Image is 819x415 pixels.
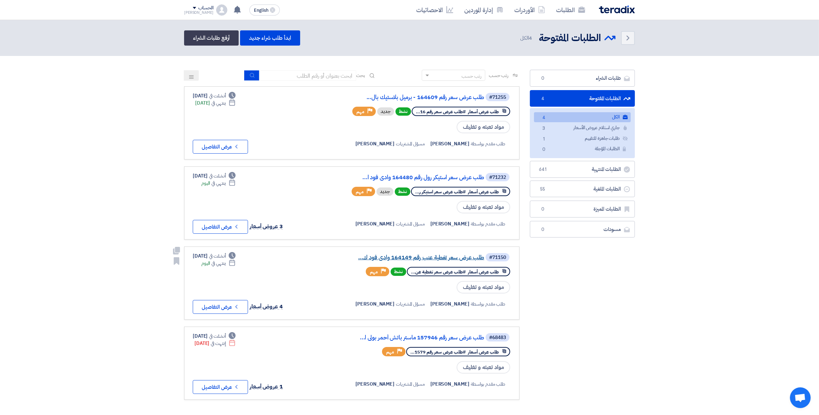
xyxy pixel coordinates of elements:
img: Teradix logo [599,6,635,13]
a: طلب عرض سعر رقم 157946 ماستر باتش أحمر بولى ا... [346,335,484,341]
div: #71255 [489,95,506,100]
div: [DATE] [193,332,236,340]
span: طلب مقدم بواسطة [471,220,506,228]
span: 1 عروض أسعار [250,383,283,391]
span: أنشئت في [209,252,226,260]
span: مهم [356,189,364,195]
a: جاري استلام عروض الأسعار [534,123,631,133]
span: 0 [540,146,548,153]
div: #68483 [489,335,506,340]
span: أنشئت في [209,332,226,340]
span: طلب عرض أسعار [468,108,499,115]
span: English [254,8,268,13]
div: جديد [377,187,393,196]
div: #71150 [489,255,506,260]
span: مواد تعبئه و تغليف [457,281,510,293]
span: مواد تعبئه و تغليف [457,361,510,374]
span: طلب مقدم بواسطة [471,140,506,147]
span: مواد تعبئه و تغليف [457,201,510,213]
span: [PERSON_NAME] [355,380,394,388]
div: رتب حسب [461,73,482,80]
span: نشط [396,107,411,116]
span: طلب عرض أسعار [468,269,499,275]
a: الطلبات الملغية55 [530,181,635,197]
a: طلب عرض سعر تغطية عنب رقم 164149 وادى فود ك... [346,254,484,261]
span: 3 [540,125,548,132]
span: مهم [356,108,364,115]
span: مهم [370,269,378,275]
div: اليوم [201,180,236,187]
div: [DATE] [193,92,236,99]
img: profile_test.png [216,4,227,16]
div: الحساب [198,5,213,11]
input: ابحث بعنوان أو رقم الطلب [259,70,356,81]
span: الكل [520,34,533,42]
span: #طلب عرض سعر تغطية عن... [411,269,466,275]
span: نشط [391,268,406,276]
span: مسؤل المشتريات [396,220,425,228]
a: مسودات0 [530,221,635,238]
span: 0 [539,206,547,213]
a: الطلبات [551,2,591,18]
div: [DATE] [193,252,236,260]
a: طلبات الشراء0 [530,70,635,87]
span: 4 [529,34,532,42]
span: طلب عرض أسعار [468,349,499,355]
span: مسؤل المشتريات [396,300,425,308]
button: عرض التفاصيل [193,380,248,394]
span: رتب حسب [489,72,508,79]
span: نشط [395,187,410,196]
span: #طلب عرض سعر رقم 16... [416,108,466,115]
span: ينتهي في [211,180,226,187]
span: 55 [539,186,547,193]
a: الطلبات المؤجلة [534,144,631,154]
span: إنتهت في [211,340,226,347]
span: 0 [539,75,547,82]
a: أرفع طلبات الشراء [184,30,239,46]
div: [PERSON_NAME] [184,11,213,15]
div: جديد [377,107,394,116]
div: [DATE] [195,99,236,107]
span: 3 عروض أسعار [250,222,283,231]
span: 1 [540,136,548,143]
h2: الطلبات المفتوحة [539,31,601,45]
span: مواد تعبئه و تغليف [457,121,510,133]
div: [DATE] [193,172,236,180]
button: عرض التفاصيل [193,300,248,314]
button: عرض التفاصيل [193,220,248,234]
span: 4 عروض أسعار [250,302,283,311]
span: طلب مقدم بواسطة [471,380,506,388]
button: عرض التفاصيل [193,140,248,154]
span: 0 [539,226,547,233]
div: #71232 [489,175,506,180]
button: English [249,4,280,16]
span: #طلب عرض سعر رقم 1579... [410,349,466,355]
a: الاحصائيات [411,2,459,18]
a: طلب عرض سعر استيكر رول رقم 164480 وادى فود ا... [346,174,484,181]
span: أنشئت في [209,92,226,99]
span: طلب مقدم بواسطة [471,300,506,308]
span: بحث [356,72,365,79]
span: طلب عرض أسعار [468,189,499,195]
a: Open chat [790,387,811,408]
span: 4 [540,114,548,122]
a: الطلبات المفتوحة4 [530,90,635,107]
a: الطلبات المميزة0 [530,201,635,218]
span: [PERSON_NAME] [430,300,469,308]
a: ابدأ طلب شراء جديد [240,30,300,46]
div: [DATE] [194,340,236,347]
span: 4 [539,95,547,102]
a: الكل [534,112,631,122]
span: [PERSON_NAME] [430,140,469,147]
span: مهم [386,349,394,355]
span: مسؤل المشتريات [396,380,425,388]
div: اليوم [201,260,236,267]
a: طلب عرض سعر رقم 164609 - برميل بلاستيك بال... [346,94,484,100]
span: 641 [539,166,547,173]
span: [PERSON_NAME] [355,220,394,228]
span: ينتهي في [211,99,226,107]
span: [PERSON_NAME] [355,300,394,308]
a: إدارة الموردين [459,2,509,18]
span: [PERSON_NAME] [355,140,394,147]
a: طلبات جاهزة للتقييم [534,134,631,144]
